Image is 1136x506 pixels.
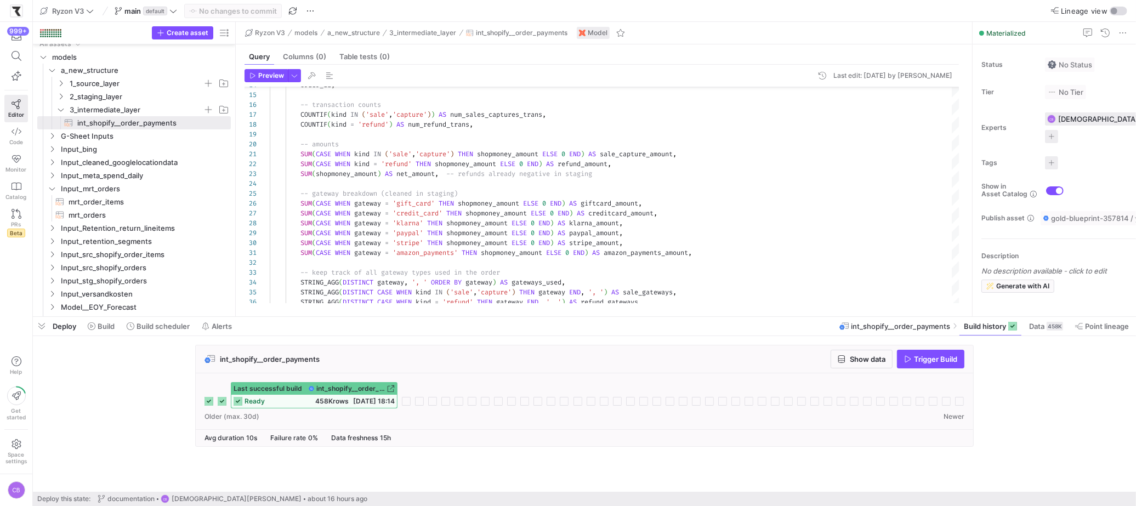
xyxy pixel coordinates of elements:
[1047,115,1056,123] div: CB
[167,29,208,37] span: Create asset
[412,150,416,158] span: ,
[327,120,331,129] span: (
[152,26,213,39] button: Create asset
[122,317,195,336] button: Build scheduler
[7,407,26,420] span: Get started
[465,209,527,218] span: shopmoney_amount
[358,120,389,129] span: 'refund'
[245,179,257,189] div: 24
[61,301,229,314] span: Model__EOY_Forecast
[331,434,378,442] span: Data freshness
[245,228,257,238] div: 29
[385,199,389,208] span: =
[61,130,229,143] span: G-Sheet Inputs
[331,110,347,119] span: kind
[1048,60,1057,69] img: No status
[61,235,229,248] span: Input_retention_segments
[569,229,619,237] span: paypal_amount
[353,397,395,405] span: [DATE] 18:14
[981,88,1036,96] span: Tier
[550,199,561,208] span: END
[981,183,1027,198] span: Show in Asset Catalog
[416,150,450,158] span: 'capture'
[308,495,367,503] span: about 16 hours ago
[416,160,431,168] span: THEN
[335,209,350,218] span: WHEN
[98,322,115,331] span: Build
[366,110,389,119] span: 'sale'
[393,209,442,218] span: 'credit_card'
[316,150,331,158] span: CASE
[831,350,893,368] button: Show data
[4,204,28,242] a: PRsBeta
[381,160,412,168] span: 'refund'
[512,238,527,247] span: ELSE
[335,160,350,168] span: WHEN
[538,229,550,237] span: END
[37,208,231,221] a: mrt_orders​​​​​​​​​​
[312,169,316,178] span: (
[500,160,515,168] span: ELSE
[4,2,28,20] a: https://storage.googleapis.com/y42-prod-data-exchange/images/sBsRsYb6BHzNxH9w4w8ylRuridc3cmH4JEFn...
[569,219,619,228] span: klarna_amount
[312,199,316,208] span: (
[300,100,381,109] span: -- transaction counts
[300,169,312,178] span: SUM
[6,194,27,200] span: Catalog
[37,195,231,208] a: mrt_order_items​​​​​​​​​​
[588,209,654,218] span: creditcard_amount
[283,53,326,60] span: Columns
[7,229,25,237] span: Beta
[354,160,370,168] span: kind
[245,159,257,169] div: 22
[245,169,257,179] div: 23
[446,229,508,237] span: shopmoney_amount
[61,169,229,182] span: Input_meta_spend_daily
[542,110,546,119] span: ,
[427,219,442,228] span: THEN
[11,5,22,16] img: https://storage.googleapis.com/y42-prod-data-exchange/images/sBsRsYb6BHzNxH9w4w8ylRuridc3cmH4JEFn...
[387,26,459,39] button: 3_intermediate_layer
[577,209,584,218] span: AS
[550,229,554,237] span: )
[69,209,218,221] span: mrt_orders​​​​​​​​​​
[588,150,596,158] span: AS
[234,385,302,393] span: Last successful build
[315,397,349,405] span: 458K rows
[512,229,527,237] span: ELSE
[558,229,565,237] span: AS
[588,29,607,37] span: Model
[70,104,203,116] span: 3_intermediate_layer
[476,29,567,37] span: int_shopify__order_payments
[37,116,231,129] div: Press SPACE to select this row.
[316,219,331,228] span: CASE
[197,317,237,336] button: Alerts
[61,64,229,77] span: a_new_structure
[619,229,623,237] span: ,
[1085,322,1129,331] span: Point lineage
[833,72,952,79] div: Last edit: [DATE] by [PERSON_NAME]
[37,129,231,143] div: Press SPACE to select this row.
[393,199,435,208] span: 'gift_card'
[385,169,393,178] span: AS
[435,160,496,168] span: shopmoney_amount
[850,355,885,363] span: Show data
[362,110,366,119] span: (
[427,229,442,237] span: THEN
[335,238,350,247] span: WHEN
[70,90,229,103] span: 2_staging_layer
[61,288,229,300] span: Input_versandkosten
[379,53,390,60] span: (0)
[354,150,370,158] span: kind
[245,208,257,218] div: 27
[300,189,458,198] span: -- gateway breakdown (cleaned in staging)
[245,69,288,82] button: Preview
[37,116,231,129] a: int_shopify__order_payments​​​​​​​​​​
[107,495,155,503] span: documentation
[531,209,546,218] span: ELSE
[4,479,28,502] button: CB
[339,53,390,60] span: Table tests
[914,355,957,363] span: Trigger Build
[390,29,457,37] span: 3_intermediate_layer
[8,481,25,499] div: CB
